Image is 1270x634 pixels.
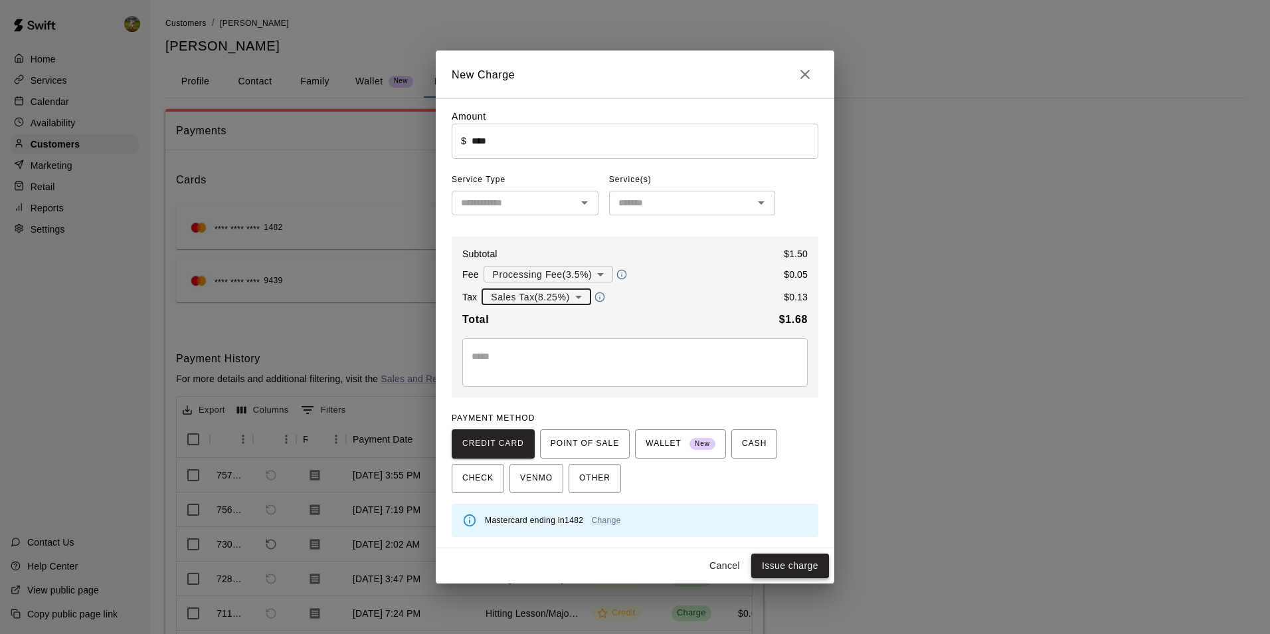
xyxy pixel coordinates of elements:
span: POINT OF SALE [551,433,619,455]
span: CHECK [462,468,494,489]
button: Close [792,61,818,88]
span: VENMO [520,468,553,489]
span: CASH [742,433,767,455]
span: New [689,435,715,453]
div: Sales Tax ( 8.25 %) [482,284,590,309]
button: CHECK [452,464,504,493]
a: Change [591,516,620,525]
p: Fee [462,268,479,281]
button: Open [575,193,594,212]
p: Subtotal [462,247,498,261]
h2: New Charge [436,51,834,98]
span: PAYMENT METHOD [452,413,535,423]
button: Cancel [703,554,746,578]
p: $ [461,134,466,148]
button: POINT OF SALE [540,429,630,459]
span: Mastercard ending in 1482 [485,516,621,525]
button: Open [752,193,771,212]
div: Processing Fee ( 3.5 % ) [484,262,614,286]
p: Tax [462,290,477,304]
span: Service(s) [609,169,652,191]
p: $ 0.05 [784,268,808,281]
span: OTHER [579,468,610,489]
button: CREDIT CARD [452,429,535,459]
p: $ 1.50 [784,247,808,261]
b: Total [462,314,489,325]
span: CREDIT CARD [462,433,524,455]
span: Service Type [452,169,598,191]
label: Amount [452,111,486,122]
button: CASH [731,429,777,459]
span: WALLET [646,433,715,455]
p: $ 0.13 [784,290,808,304]
button: OTHER [569,464,621,493]
button: Issue charge [751,554,829,578]
b: $ 1.68 [779,314,808,325]
button: WALLET New [635,429,726,459]
button: VENMO [509,464,563,493]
